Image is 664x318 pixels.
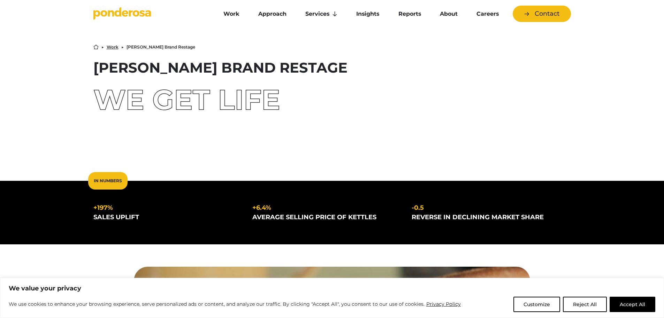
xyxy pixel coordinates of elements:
[348,7,387,21] a: Insights
[121,45,124,49] li: ▶︎
[432,7,466,21] a: About
[9,284,655,293] p: We value your privacy
[93,7,205,21] a: Go to homepage
[93,44,99,50] a: Home
[412,213,560,222] div: reverse in declining market share
[93,203,242,213] div: +197%
[297,7,345,21] a: Services
[101,45,104,49] li: ▶︎
[9,300,461,308] p: We use cookies to enhance your browsing experience, serve personalized ads or content, and analyz...
[610,297,655,312] button: Accept All
[250,7,295,21] a: Approach
[88,172,128,190] div: In Numbers
[468,7,507,21] a: Careers
[93,213,242,222] div: sales uplift
[390,7,429,21] a: Reports
[513,297,560,312] button: Customize
[426,300,461,308] a: Privacy Policy
[107,45,119,49] a: Work
[93,61,571,75] h1: [PERSON_NAME] Brand Restage
[252,213,400,222] div: average selling price of kettles
[93,86,571,114] div: We Get Life
[412,203,560,213] div: -0.5
[252,203,400,213] div: +6.4%
[127,45,195,49] li: [PERSON_NAME] Brand Restage
[513,6,571,22] a: Contact
[563,297,607,312] button: Reject All
[215,7,247,21] a: Work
